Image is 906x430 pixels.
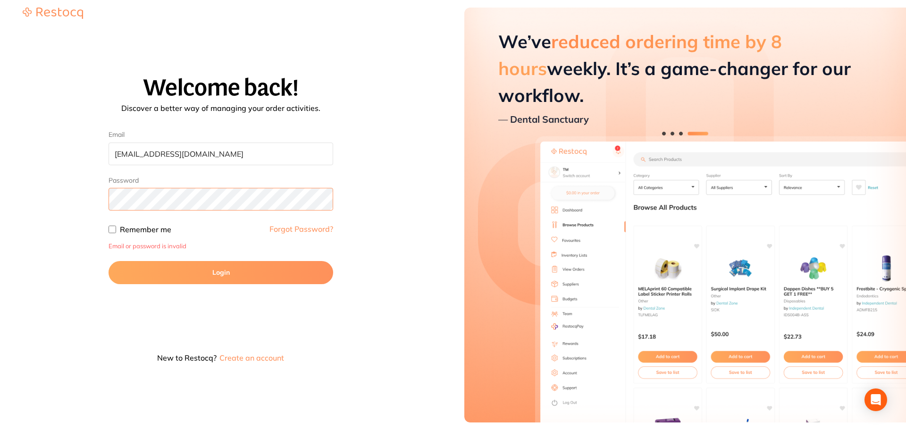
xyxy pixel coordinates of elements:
a: Forgot Password? [269,225,333,233]
img: Restocq [23,8,83,19]
button: Create an account [218,354,285,362]
h1: Welcome back! [11,76,430,101]
p: New to Restocq? [109,354,333,362]
label: Email [109,131,333,139]
div: Open Intercom Messenger [864,388,887,411]
p: Discover a better way of managing your order activities. [11,104,430,112]
label: Remember me [120,226,171,233]
aside: Hero [464,8,906,422]
label: Password [109,177,139,185]
button: Login [109,261,333,284]
p: Email or password is invalid [109,243,333,250]
iframe: Sign in with Google Button [104,295,207,315]
input: Enter your email [109,143,333,165]
img: Restocq preview [464,8,906,422]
